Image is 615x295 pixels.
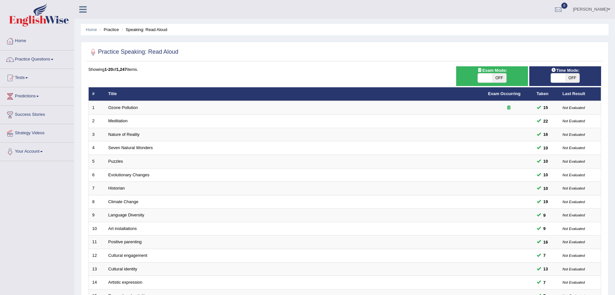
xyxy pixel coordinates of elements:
td: 8 [89,195,105,209]
small: Not Evaluated [563,119,585,123]
td: 9 [89,209,105,222]
th: Title [105,87,485,101]
a: Art installations [108,226,137,231]
small: Not Evaluated [563,146,585,150]
td: 13 [89,262,105,276]
span: You can still take this question [541,279,548,286]
a: Success Stories [0,106,74,122]
a: Meditation [108,118,128,123]
a: Strategy Videos [0,124,74,140]
span: Time Mode: [548,67,582,74]
td: 1 [89,101,105,115]
span: OFF [565,73,579,82]
span: You can still take this question [541,239,551,246]
b: 1,247 [116,67,127,72]
span: You can still take this question [541,266,551,272]
td: 5 [89,155,105,169]
td: 2 [89,115,105,128]
a: Artistic expression [108,280,142,285]
div: Showing of items. [88,66,601,72]
small: Not Evaluated [563,173,585,177]
a: Tests [0,69,74,85]
span: You can still take this question [541,131,551,138]
span: You can still take this question [541,171,551,178]
a: Home [0,32,74,48]
span: You can still take this question [541,118,551,125]
a: Nature of Reality [108,132,140,137]
a: Practice Questions [0,50,74,67]
span: Exam Mode: [475,67,510,74]
td: 6 [89,168,105,182]
span: 8 [561,3,568,9]
div: Exam occurring question [488,105,530,111]
small: Not Evaluated [563,106,585,110]
li: Speaking: Read Aloud [120,27,167,33]
span: You can still take this question [541,252,548,259]
th: # [89,87,105,101]
span: You can still take this question [541,198,551,205]
small: Not Evaluated [563,280,585,284]
h2: Practice Speaking: Read Aloud [88,47,178,57]
td: 11 [89,235,105,249]
a: Positive parenting [108,239,142,244]
span: You can still take this question [541,104,551,111]
span: OFF [492,73,506,82]
b: 1-20 [104,67,113,72]
td: 3 [89,128,105,141]
a: Language Diversity [108,213,144,217]
span: You can still take this question [541,185,551,192]
a: Seven Natural Wonders [108,145,153,150]
div: Show exams occurring in exams [456,66,528,86]
a: Evolutionary Changes [108,172,149,177]
a: Your Account [0,143,74,159]
a: Climate Change [108,199,138,204]
small: Not Evaluated [563,227,585,231]
th: Last Result [559,87,601,101]
td: 10 [89,222,105,235]
small: Not Evaluated [563,133,585,137]
small: Not Evaluated [563,213,585,217]
span: You can still take this question [541,158,551,165]
td: 7 [89,182,105,195]
span: You can still take this question [541,145,551,151]
a: Historian [108,186,125,191]
small: Not Evaluated [563,240,585,244]
small: Not Evaluated [563,254,585,257]
small: Not Evaluated [563,267,585,271]
th: Taken [533,87,559,101]
a: Puzzles [108,159,123,164]
span: You can still take this question [541,225,548,232]
td: 4 [89,141,105,155]
td: 14 [89,276,105,290]
a: Cultural engagement [108,253,148,258]
li: Practice [98,27,119,33]
a: Exam Occurring [488,91,521,96]
small: Not Evaluated [563,159,585,163]
a: Home [86,27,97,32]
small: Not Evaluated [563,200,585,204]
a: Cultural identity [108,267,137,271]
a: Ozone Pollution [108,105,138,110]
small: Not Evaluated [563,186,585,190]
td: 12 [89,249,105,262]
a: Predictions [0,87,74,104]
span: You can still take this question [541,212,548,219]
